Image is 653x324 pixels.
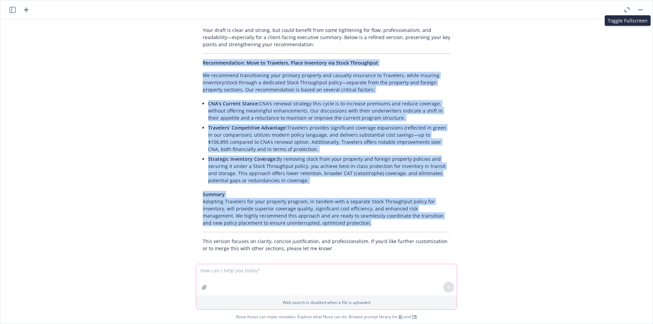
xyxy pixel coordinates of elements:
[412,314,417,320] a: TR
[203,238,450,252] p: This version focuses on clarity, concise justification, and professionalism. If you’d like furthe...
[208,156,277,162] span: Strategic Inventory Coverage:
[3,310,650,324] span: Nova Assist can make mistakes. Explore what Nova can do: Browse prompt library for and
[203,72,450,93] p: We recommend transitioning your primary property and casualty insurance to Travelers, while insur...
[208,100,259,107] span: CNA’s Current Stance:
[203,191,225,198] span: Summary
[208,123,450,154] li: Travelers provides significant coverage expansions (reflected in green in our comparison), utiliz...
[399,314,403,320] a: BI
[605,15,651,26] div: Toggle Fullscreen
[200,300,453,305] p: Web search is disabled when a file is uploaded
[203,27,450,48] p: Your draft is clear and strong, but could benefit from some tightening for flow, professionalism,...
[208,154,450,185] li: By removing stock from your property and foreign property policies and securing it under a Stock ...
[208,124,287,131] span: Travelers’ Competitive Advantage:
[208,99,450,123] li: CNA’s renewal strategy this cycle is to increase premiums and reduce coverage, without offering m...
[203,59,378,66] span: Recommendation: Move to Travelers, Place Inventory via Stock Throughput
[203,191,450,226] p: Adopting Travelers for your property program, in tandem with a separate Stock Throughput policy f...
